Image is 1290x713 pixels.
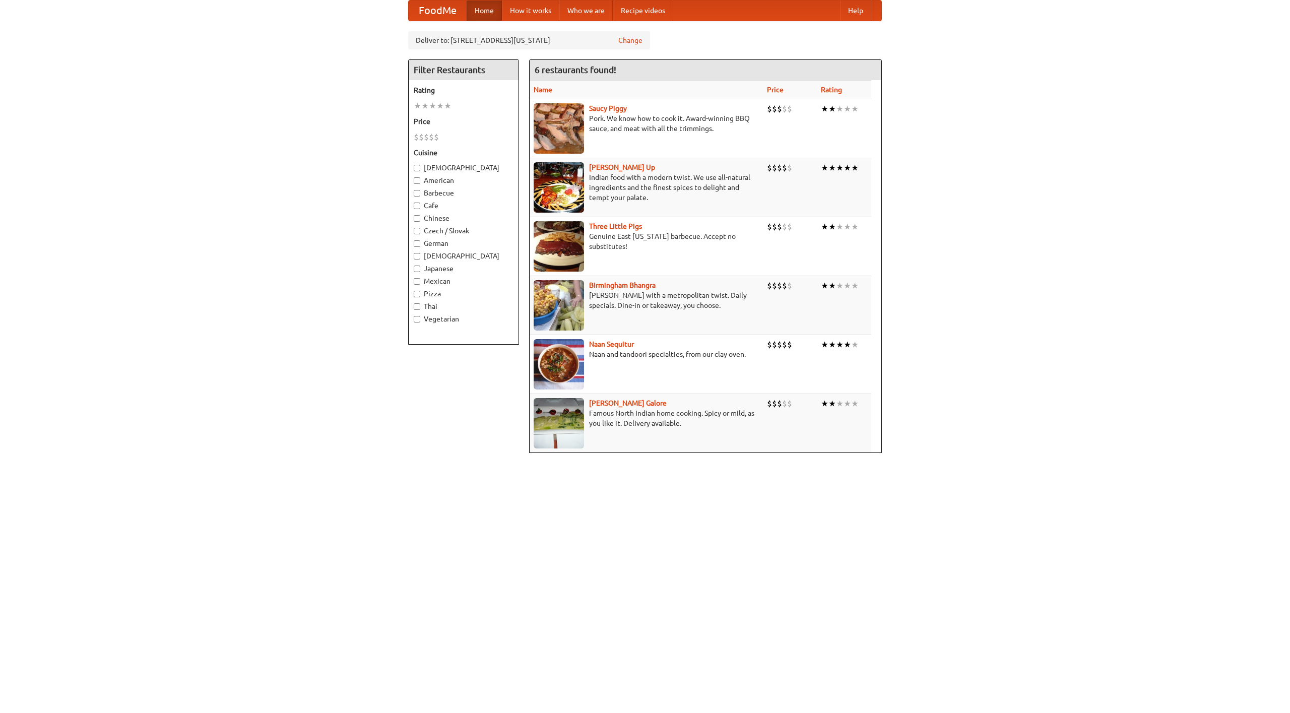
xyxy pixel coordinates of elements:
[844,103,851,114] li: ★
[419,132,424,143] li: $
[782,103,787,114] li: $
[851,103,859,114] li: ★
[828,398,836,409] li: ★
[424,132,429,143] li: $
[534,398,584,448] img: currygalore.jpg
[772,398,777,409] li: $
[534,290,759,310] p: [PERSON_NAME] with a metropolitan twist. Daily specials. Dine-in or takeaway, you choose.
[844,280,851,291] li: ★
[414,116,513,126] h5: Price
[414,303,420,310] input: Thai
[777,221,782,232] li: $
[767,86,784,94] a: Price
[559,1,613,21] a: Who we are
[836,398,844,409] li: ★
[787,221,792,232] li: $
[782,280,787,291] li: $
[844,398,851,409] li: ★
[534,172,759,203] p: Indian food with a modern twist. We use all-natural ingredients and the finest spices to delight ...
[534,113,759,134] p: Pork. We know how to cook it. Award-winning BBQ sauce, and meat with all the trimmings.
[821,86,842,94] a: Rating
[414,163,513,173] label: [DEMOGRAPHIC_DATA]
[534,86,552,94] a: Name
[589,281,656,289] a: Birmingham Bhangra
[414,266,420,272] input: Japanese
[589,399,667,407] a: [PERSON_NAME] Galore
[414,132,419,143] li: $
[414,251,513,261] label: [DEMOGRAPHIC_DATA]
[767,162,772,173] li: $
[851,398,859,409] li: ★
[777,398,782,409] li: $
[851,162,859,173] li: ★
[851,221,859,232] li: ★
[836,103,844,114] li: ★
[787,339,792,350] li: $
[414,289,513,299] label: Pizza
[414,301,513,311] label: Thai
[414,316,420,322] input: Vegetarian
[836,280,844,291] li: ★
[787,280,792,291] li: $
[414,253,420,260] input: [DEMOGRAPHIC_DATA]
[772,221,777,232] li: $
[777,162,782,173] li: $
[534,408,759,428] p: Famous North Indian home cooking. Spicy or mild, as you like it. Delivery available.
[772,339,777,350] li: $
[782,398,787,409] li: $
[821,339,828,350] li: ★
[414,85,513,95] h5: Rating
[589,104,627,112] b: Saucy Piggy
[787,162,792,173] li: $
[467,1,502,21] a: Home
[844,162,851,173] li: ★
[414,291,420,297] input: Pizza
[409,1,467,21] a: FoodMe
[414,215,420,222] input: Chinese
[777,103,782,114] li: $
[534,349,759,359] p: Naan and tandoori specialties, from our clay oven.
[821,221,828,232] li: ★
[851,339,859,350] li: ★
[414,238,513,248] label: German
[777,280,782,291] li: $
[772,280,777,291] li: $
[414,228,420,234] input: Czech / Slovak
[436,100,444,111] li: ★
[535,65,616,75] ng-pluralize: 6 restaurants found!
[618,35,642,45] a: Change
[828,162,836,173] li: ★
[787,398,792,409] li: $
[414,278,420,285] input: Mexican
[836,339,844,350] li: ★
[589,222,642,230] a: Three Little Pigs
[502,1,559,21] a: How it works
[782,339,787,350] li: $
[414,314,513,324] label: Vegetarian
[429,132,434,143] li: $
[414,213,513,223] label: Chinese
[444,100,451,111] li: ★
[414,188,513,198] label: Barbecue
[821,162,828,173] li: ★
[534,221,584,272] img: littlepigs.jpg
[767,339,772,350] li: $
[782,221,787,232] li: $
[414,226,513,236] label: Czech / Slovak
[844,339,851,350] li: ★
[414,190,420,197] input: Barbecue
[589,163,655,171] b: [PERSON_NAME] Up
[840,1,871,21] a: Help
[408,31,650,49] div: Deliver to: [STREET_ADDRESS][US_STATE]
[414,201,513,211] label: Cafe
[414,100,421,111] li: ★
[782,162,787,173] li: $
[414,175,513,185] label: American
[828,339,836,350] li: ★
[534,103,584,154] img: saucy.jpg
[414,264,513,274] label: Japanese
[787,103,792,114] li: $
[434,132,439,143] li: $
